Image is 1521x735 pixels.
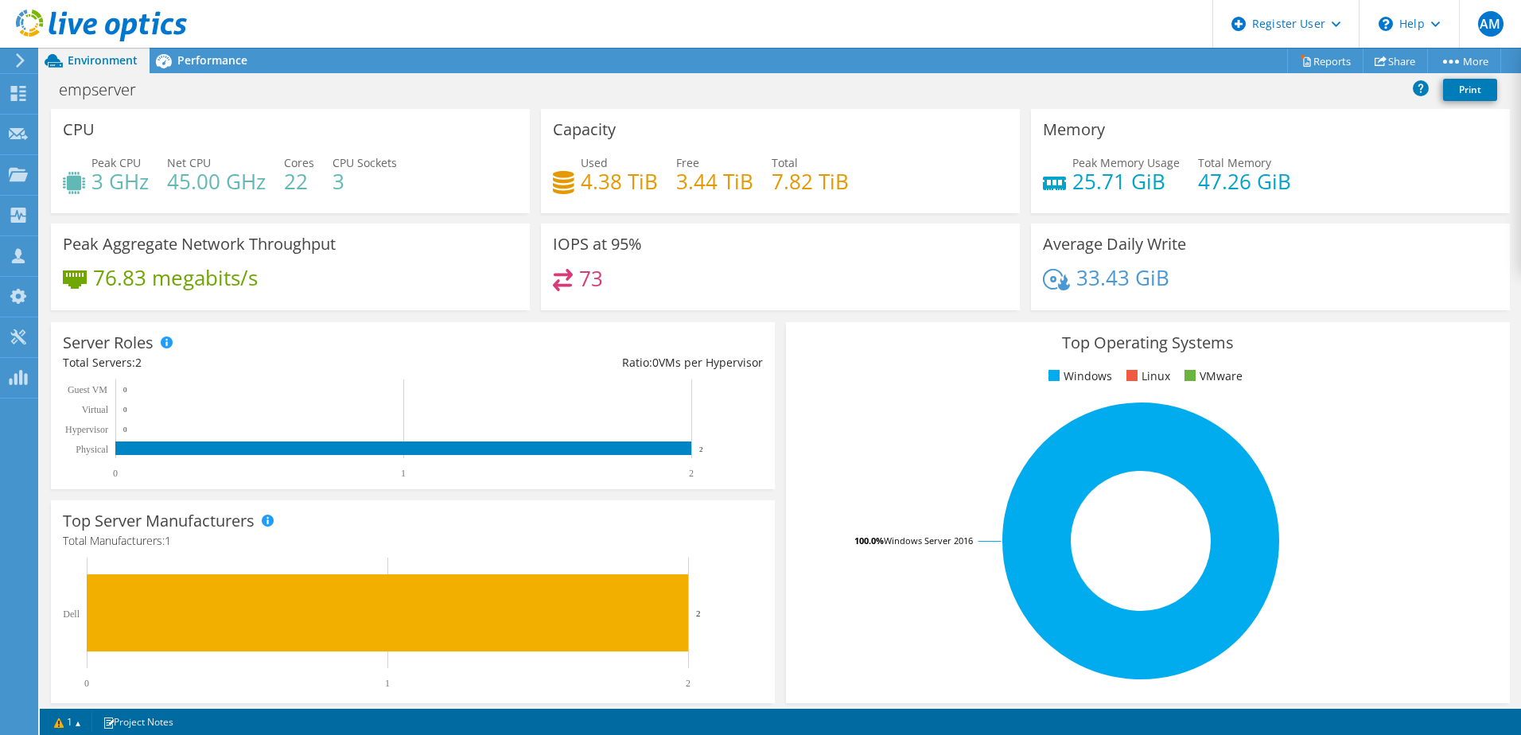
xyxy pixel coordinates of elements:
span: CPU Sockets [333,155,397,170]
h3: Top Server Manufacturers [63,512,255,530]
div: Ratio: VMs per Hypervisor [413,354,763,371]
text: 0 [113,468,118,479]
svg: \n [1379,17,1393,31]
h3: Peak Aggregate Network Throughput [63,235,336,253]
a: Print [1443,79,1497,101]
text: 0 [123,406,127,414]
text: Virtual [82,404,109,415]
text: 2 [686,678,690,689]
div: Total Servers: [63,354,413,371]
h4: 4.38 TiB [581,173,658,190]
tspan: Windows Server 2016 [884,535,973,546]
h3: IOPS at 95% [553,235,642,253]
h3: Memory [1043,121,1105,138]
a: Project Notes [91,712,185,732]
tspan: 100.0% [854,535,884,546]
h3: Capacity [553,121,616,138]
li: Windows [1044,367,1112,385]
h4: Total Manufacturers: [63,532,763,550]
h3: Top Operating Systems [798,334,1498,352]
text: 1 [385,678,390,689]
h4: 7.82 TiB [772,173,849,190]
text: Physical [76,444,108,455]
h4: 3 [333,173,397,190]
span: Peak Memory Usage [1072,155,1180,170]
span: 0 [652,355,659,370]
h4: 3.44 TiB [676,173,753,190]
h4: 3 GHz [91,173,149,190]
span: Total [772,155,798,170]
h3: CPU [63,121,95,138]
a: 1 [43,712,92,732]
h3: Server Roles [63,334,154,352]
h4: 73 [579,270,603,287]
h1: empserver [52,81,161,99]
span: Net CPU [167,155,211,170]
span: Total Memory [1198,155,1271,170]
h4: 25.71 GiB [1072,173,1180,190]
text: 0 [84,678,89,689]
h4: 76.83 megabits/s [93,269,258,286]
span: Performance [177,52,247,68]
text: Hypervisor [65,424,108,435]
li: VMware [1181,367,1243,385]
a: More [1427,49,1501,73]
span: 2 [135,355,142,370]
h4: 45.00 GHz [167,173,266,190]
span: Environment [68,52,138,68]
span: Free [676,155,699,170]
h4: 47.26 GiB [1198,173,1291,190]
text: Guest VM [68,384,107,395]
span: Cores [284,155,314,170]
h4: 33.43 GiB [1076,269,1169,286]
li: Linux [1122,367,1170,385]
h4: 22 [284,173,314,190]
span: AM [1478,11,1503,37]
text: 2 [689,468,694,479]
text: Dell [63,609,80,620]
a: Reports [1287,49,1363,73]
text: 0 [123,386,127,394]
span: Peak CPU [91,155,141,170]
span: 1 [165,533,171,548]
text: 2 [699,445,703,453]
a: Share [1363,49,1428,73]
text: 2 [696,609,701,618]
span: Used [581,155,608,170]
text: 0 [123,426,127,434]
h3: Average Daily Write [1043,235,1186,253]
text: 1 [401,468,406,479]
